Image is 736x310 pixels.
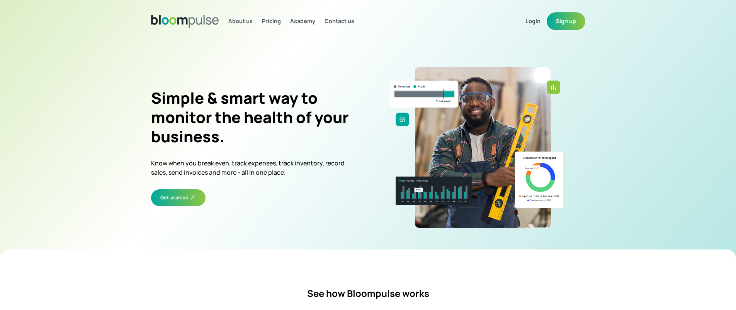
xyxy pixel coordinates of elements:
[262,17,281,25] a: Pricing
[525,17,541,25] span: Login
[228,17,253,25] a: About us
[151,158,356,177] p: Know when you break even, track expenses, track inventory, record sales, send invoices and more -...
[151,15,219,28] img: Bloom Logo
[151,189,206,206] button: Get started
[151,88,356,146] h2: Simple & smart way to monitor the health of your business.
[325,17,354,25] a: Contact us
[290,17,315,25] a: Academy
[525,17,547,25] a: Login
[547,12,585,30] button: Sign up
[307,286,429,307] h4: See how Bloompulse works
